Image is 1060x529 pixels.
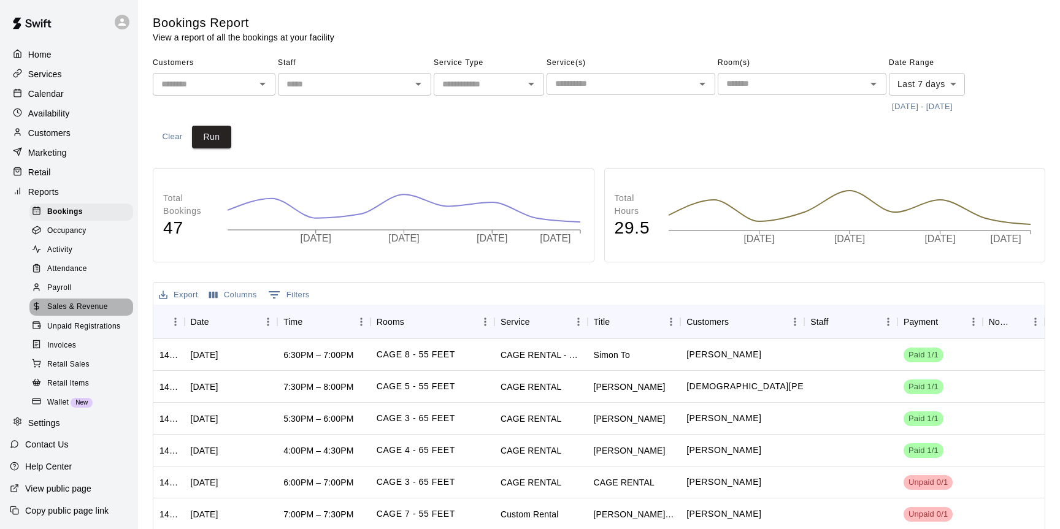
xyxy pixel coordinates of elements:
span: Service(s) [547,53,715,73]
div: WalletNew [29,394,133,411]
p: Reports [28,186,59,198]
div: Rooms [371,305,494,339]
p: Calendar [28,88,64,100]
p: Marcus To [686,348,761,361]
div: Unpaid Registrations [29,318,133,335]
div: Reports [10,183,128,201]
a: Unpaid Registrations [29,317,138,336]
div: Availability [10,104,128,123]
a: Retail [10,163,128,181]
div: Title [588,305,681,339]
p: Retail [28,166,51,178]
div: Thu, Sep 18, 2025 [191,413,218,425]
span: Activity [47,244,72,256]
div: Fri, Sep 19, 2025 [191,444,218,457]
p: CAGE 5 - 55 FEET [377,380,455,393]
div: Settings [10,414,128,432]
div: Title [594,305,610,339]
div: CAGE RENTAL [594,476,655,489]
button: Menu [879,313,897,331]
span: Unpaid 0/1 [904,477,953,489]
span: Paid 1/1 [904,445,943,457]
div: 4:00PM – 4:30PM [283,444,353,457]
button: [DATE] - [DATE] [889,97,956,116]
div: Date [191,305,209,339]
button: Open [254,75,271,93]
div: Marketing [10,143,128,162]
p: Copy public page link [25,504,109,517]
h4: 47 [163,218,215,239]
a: Customers [10,124,128,142]
button: Menu [569,313,588,331]
div: CAGE RENTAL [501,413,561,425]
span: Room(s) [718,53,886,73]
p: Marketing [28,147,67,159]
p: Contact Us [25,438,69,451]
tspan: [DATE] [744,234,775,245]
a: Activity [29,241,138,260]
div: Bookings [29,204,133,221]
div: Staff [810,305,828,339]
span: Customers [153,53,275,73]
a: Payroll [29,279,138,298]
button: Sort [938,313,955,330]
div: Staff [804,305,897,339]
p: Zach Goldstein [686,508,761,520]
div: 1437423 [159,349,179,361]
tspan: [DATE] [301,233,331,243]
span: Unpaid 0/1 [904,509,953,520]
button: Sort [610,313,627,330]
div: Custom Rental [501,508,559,520]
button: Sort [159,313,177,330]
span: New [71,399,93,406]
div: Thu, Sep 18, 2025 [191,476,218,489]
div: Payroll [29,280,133,297]
div: Notes [989,305,1009,339]
button: Sort [209,313,226,330]
div: Stan Nedzhetskiy [594,381,666,393]
span: Wallet [47,397,69,409]
span: Retail Items [47,378,89,390]
span: Bookings [47,206,83,218]
a: Retail Items [29,374,138,393]
div: Time [283,305,302,339]
p: Miguel Ramos [686,476,761,489]
div: 6:30PM – 7:00PM [283,349,353,361]
p: Total Hours [615,192,656,218]
div: 1432465 [159,508,179,520]
a: Sales & Revenue [29,298,138,317]
tspan: [DATE] [835,234,866,245]
a: Retail Sales [29,355,138,374]
a: Attendance [29,260,138,279]
a: Occupancy [29,221,138,240]
button: Open [410,75,427,93]
div: CAGE RENTAL [501,476,561,489]
div: Chuck Amato [594,444,666,457]
button: Export [156,286,201,305]
div: CAGE RENTAL [501,444,561,457]
p: Settings [28,417,60,429]
div: Service [494,305,588,339]
a: Calendar [10,85,128,103]
p: Home [28,48,52,61]
div: 7:30PM – 8:00PM [283,381,353,393]
button: Menu [1026,313,1045,331]
div: CAGE RENTAL - BASEBALL MACHINE [501,349,582,361]
button: Open [865,75,882,93]
span: Sales & Revenue [47,301,108,313]
p: CAGE 4 - 65 FEET [377,444,455,457]
button: Menu [662,313,680,331]
div: Thu, Sep 18, 2025 [191,349,218,361]
span: Invoices [47,340,76,352]
p: View a report of all the bookings at your facility [153,31,334,44]
div: 1436567 [159,444,179,457]
div: 1436770 [159,381,179,393]
span: Payroll [47,282,71,294]
span: Retail Sales [47,359,90,371]
div: Wed, Sep 17, 2025 [191,508,218,520]
a: Bookings [29,202,138,221]
div: Retail Items [29,375,133,392]
div: Notes [983,305,1045,339]
button: Open [694,75,711,93]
